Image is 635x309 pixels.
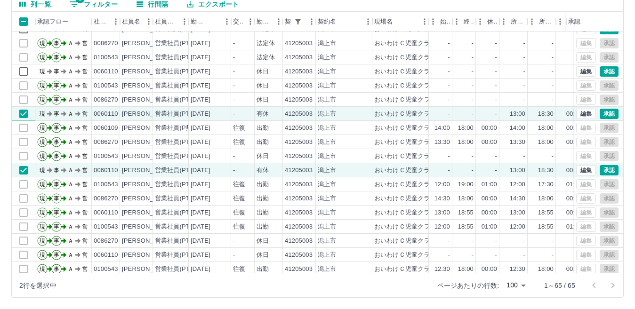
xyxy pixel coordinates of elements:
[318,180,336,189] div: 潟上市
[122,110,173,119] div: [PERSON_NAME]
[566,124,582,133] div: 00:00
[155,222,204,231] div: 営業社員(PT契約)
[189,12,231,32] div: 勤務日
[318,152,336,161] div: 潟上市
[40,195,45,202] text: 現
[94,12,109,32] div: 社員番号
[92,12,120,32] div: 社員番号
[82,167,88,174] text: 営
[285,39,313,48] div: 41205003
[434,208,450,217] div: 13:00
[257,110,269,119] div: 有休
[472,110,474,119] div: -
[510,208,525,217] div: 13:00
[68,40,73,47] text: Ａ
[122,194,173,203] div: [PERSON_NAME]
[291,15,305,28] div: 1件のフィルターを適用中
[68,125,73,131] text: Ａ
[94,166,118,175] div: 0060110
[285,138,313,147] div: 41205003
[374,152,436,161] div: おいわけＣ児童クラブ
[448,110,450,119] div: -
[233,222,245,231] div: 往復
[566,12,615,32] div: 承認
[495,95,497,104] div: -
[272,15,286,29] button: メニュー
[374,81,436,90] div: おいわけＣ児童クラブ
[600,66,619,77] button: 承認
[82,125,88,131] text: 営
[448,67,450,76] div: -
[285,194,313,203] div: 41205003
[418,15,432,29] button: メニュー
[40,209,45,216] text: 現
[503,278,529,292] div: 100
[94,53,118,62] div: 0100543
[510,138,525,147] div: 13:30
[191,110,210,119] div: [DATE]
[109,15,123,29] button: メニュー
[495,67,497,76] div: -
[318,208,336,217] div: 潟上市
[495,110,497,119] div: -
[155,67,204,76] div: 営業社員(PT契約)
[155,53,204,62] div: 営業社員(PT契約)
[374,124,436,133] div: おいわけＣ児童クラブ
[82,139,88,145] text: 営
[523,53,525,62] div: -
[495,39,497,48] div: -
[120,12,153,32] div: 社員名
[233,194,245,203] div: 往復
[54,40,59,47] text: 事
[552,95,554,104] div: -
[318,81,336,90] div: 潟上市
[458,194,474,203] div: 18:00
[472,39,474,48] div: -
[94,39,118,48] div: 0086270
[257,39,275,48] div: 法定休
[528,12,556,32] div: 所定終業
[68,195,73,202] text: Ａ
[191,180,210,189] div: [DATE]
[94,152,118,161] div: 0100543
[374,194,436,203] div: おいわけＣ児童クラブ
[257,138,269,147] div: 出勤
[552,39,554,48] div: -
[94,180,118,189] div: 0100543
[191,39,210,48] div: [DATE]
[257,12,272,32] div: 勤務区分
[40,82,45,89] text: 現
[539,12,554,32] div: 所定終業
[40,96,45,103] text: 現
[191,12,207,32] div: 勤務日
[318,110,336,119] div: 潟上市
[538,194,554,203] div: 18:00
[155,95,204,104] div: 営業社員(PT契約)
[54,153,59,159] text: 事
[68,54,73,61] text: Ａ
[566,166,582,175] div: 00:00
[243,15,257,29] button: メニュー
[153,12,189,32] div: 社員区分
[255,12,283,32] div: 勤務区分
[233,110,235,119] div: -
[191,95,210,104] div: [DATE]
[374,95,436,104] div: おいわけＣ児童クラブ
[94,194,118,203] div: 0086270
[458,124,474,133] div: 18:00
[374,39,436,48] div: おいわけＣ児童クラブ
[257,180,269,189] div: 出勤
[285,53,313,62] div: 41205003
[122,166,173,175] div: [PERSON_NAME]
[233,81,235,90] div: -
[94,208,118,217] div: 0060110
[283,12,316,32] div: 契約コード
[458,138,474,147] div: 18:00
[568,12,580,32] div: 承認
[600,109,619,119] button: 承認
[566,194,582,203] div: 00:00
[94,222,118,231] div: 0100543
[552,152,554,161] div: -
[155,138,204,147] div: 営業社員(PT契約)
[122,95,173,104] div: [PERSON_NAME]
